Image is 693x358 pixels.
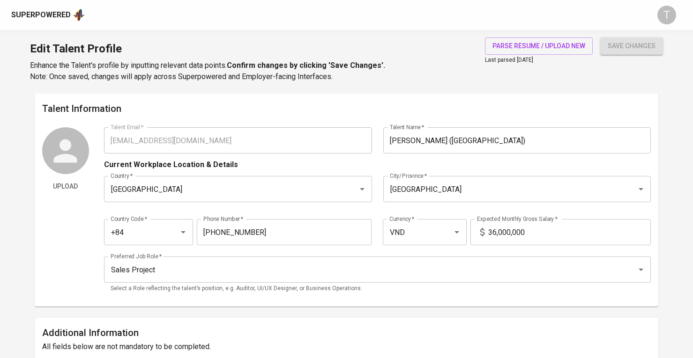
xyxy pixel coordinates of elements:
button: save changes [600,37,663,55]
button: Upload [42,178,89,195]
p: Enhance the Talent's profile by inputting relevant data points. Note: Once saved, changes will ap... [30,60,385,82]
span: parse resume / upload new [492,40,585,52]
span: save changes [608,40,656,52]
span: Upload [46,181,85,192]
b: Confirm changes by clicking 'Save Changes'. [227,61,385,70]
button: Open [356,183,369,196]
div: T [657,6,676,24]
h6: All fields below are not mandatory to be completed. [42,340,651,353]
button: Open [450,226,463,239]
button: Open [177,226,190,239]
h6: Additional Information [42,325,651,340]
button: parse resume / upload new [485,37,593,55]
button: Open [634,183,648,196]
a: Superpoweredapp logo [11,8,85,22]
img: app logo [73,8,85,22]
button: Open [634,263,648,276]
span: Last parsed [DATE] [485,57,533,63]
p: Current Workplace Location & Details [104,159,238,170]
h6: Talent Information [42,101,651,116]
div: Superpowered [11,10,71,21]
p: Select a Role reflecting the talent’s position, e.g. Auditor, UI/UX Designer, or Business Operati... [111,284,644,293]
h1: Edit Talent Profile [30,37,385,60]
